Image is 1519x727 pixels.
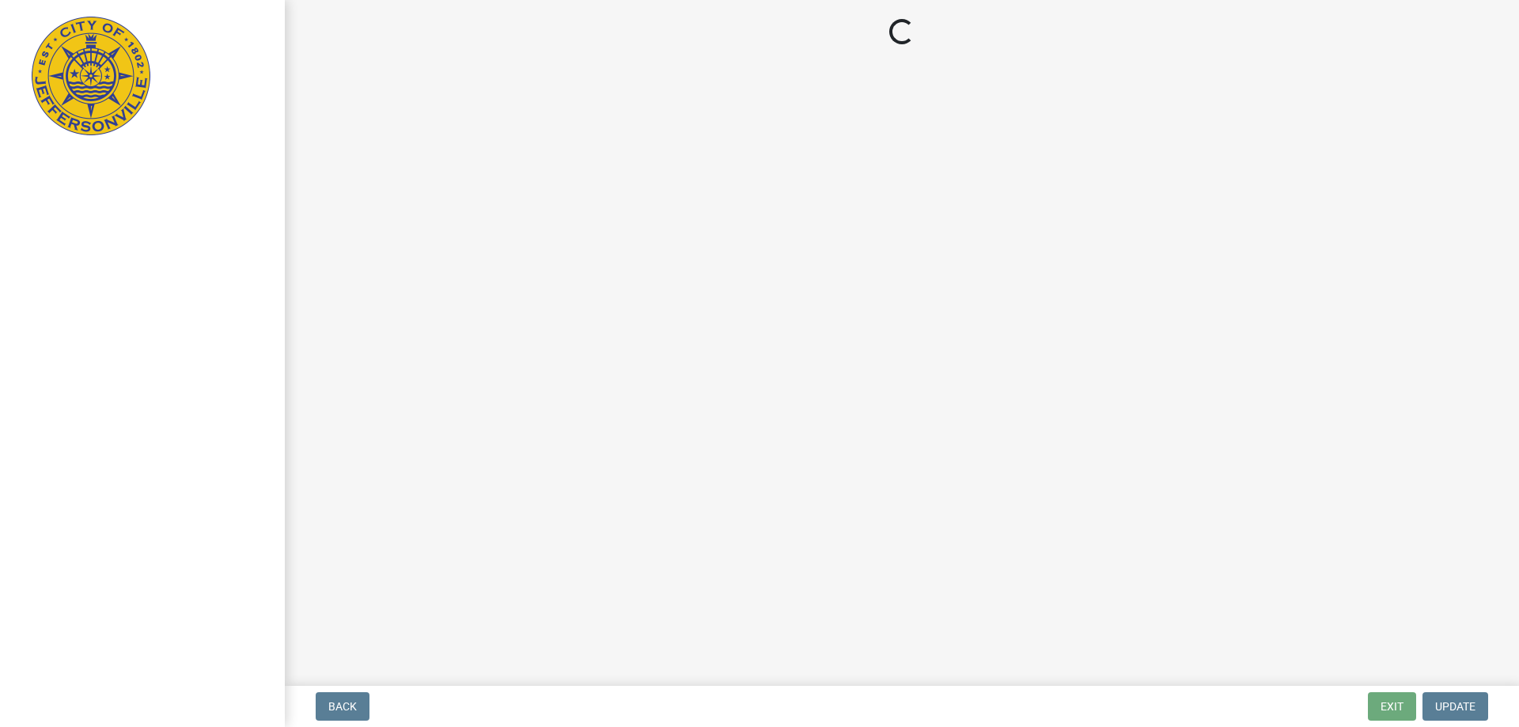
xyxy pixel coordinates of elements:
[1422,692,1488,721] button: Update
[328,700,357,713] span: Back
[1435,700,1475,713] span: Update
[1368,692,1416,721] button: Exit
[32,17,150,135] img: City of Jeffersonville, Indiana
[316,692,369,721] button: Back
